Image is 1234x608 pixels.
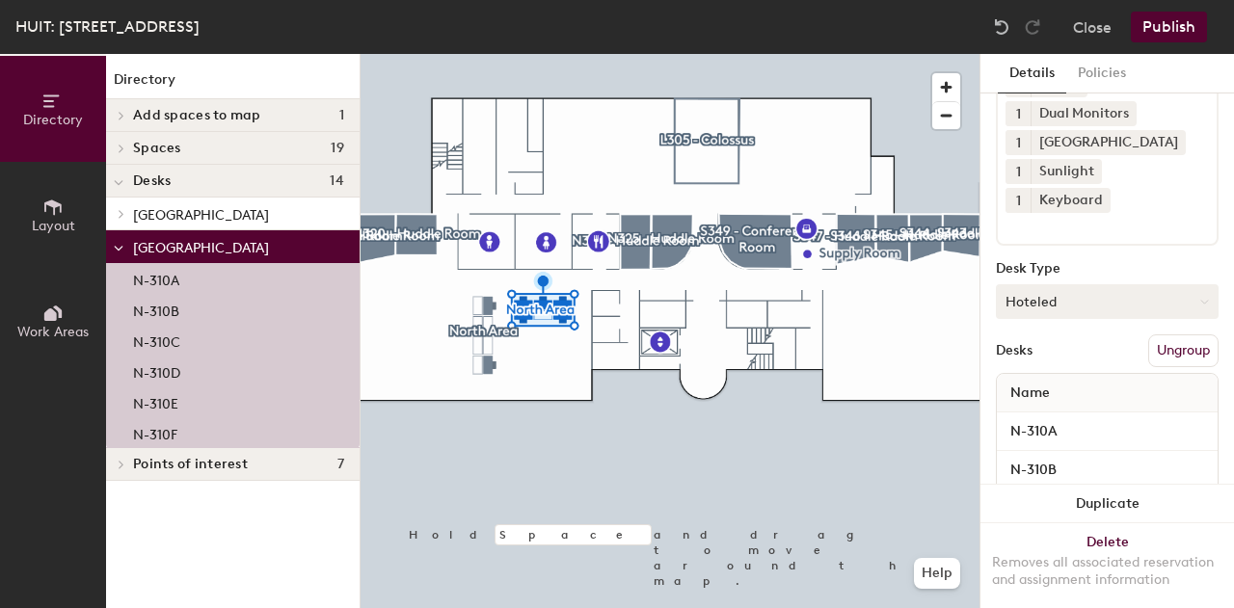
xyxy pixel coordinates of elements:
[1016,133,1021,153] span: 1
[133,359,180,382] p: N-310D
[1016,191,1021,211] span: 1
[133,141,181,156] span: Spaces
[1006,101,1031,126] button: 1
[1031,130,1186,155] div: [GEOGRAPHIC_DATA]
[330,173,344,189] span: 14
[331,141,344,156] span: 19
[133,329,180,351] p: N-310C
[1016,162,1021,182] span: 1
[1006,188,1031,213] button: 1
[1031,101,1137,126] div: Dual Monitors
[998,54,1066,93] button: Details
[1131,12,1207,42] button: Publish
[992,554,1222,589] div: Removes all associated reservation and assignment information
[337,457,344,472] span: 7
[133,173,171,189] span: Desks
[133,298,179,320] p: N-310B
[1023,17,1042,37] img: Redo
[980,523,1234,608] button: DeleteRemoves all associated reservation and assignment information
[339,108,344,123] span: 1
[133,457,248,472] span: Points of interest
[1148,334,1219,367] button: Ungroup
[1066,54,1138,93] button: Policies
[1016,104,1021,124] span: 1
[133,240,269,256] span: [GEOGRAPHIC_DATA]
[17,324,89,340] span: Work Areas
[133,207,269,224] span: [GEOGRAPHIC_DATA]
[1001,418,1214,445] input: Unnamed desk
[1001,457,1214,484] input: Unnamed desk
[15,14,200,39] div: HUIT: [STREET_ADDRESS]
[1001,376,1060,410] span: Name
[1031,159,1102,184] div: Sunlight
[996,284,1219,319] button: Hoteled
[996,343,1033,358] div: Desks
[1031,188,1111,213] div: Keyboard
[133,108,261,123] span: Add spaces to map
[32,218,75,234] span: Layout
[980,485,1234,523] button: Duplicate
[914,558,960,589] button: Help
[1006,159,1031,184] button: 1
[992,17,1011,37] img: Undo
[133,421,177,443] p: N-310F
[133,390,178,412] p: N-310E
[1073,12,1112,42] button: Close
[1006,130,1031,155] button: 1
[133,267,179,289] p: N-310A
[996,261,1219,277] div: Desk Type
[23,112,83,128] span: Directory
[106,69,360,99] h1: Directory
